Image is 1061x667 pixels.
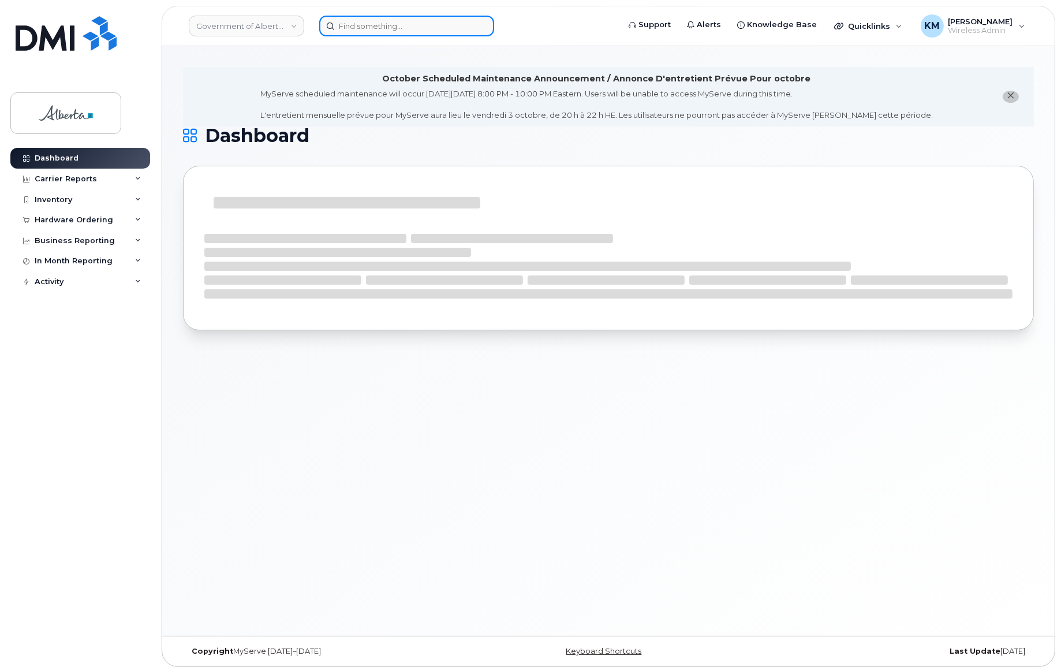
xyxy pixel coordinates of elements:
[260,88,933,121] div: MyServe scheduled maintenance will occur [DATE][DATE] 8:00 PM - 10:00 PM Eastern. Users will be u...
[192,647,233,655] strong: Copyright
[383,73,811,85] div: October Scheduled Maintenance Announcement / Annonce D'entretient Prévue Pour octobre
[183,647,466,656] div: MyServe [DATE]–[DATE]
[566,647,641,655] a: Keyboard Shortcuts
[1003,91,1019,103] button: close notification
[750,647,1034,656] div: [DATE]
[950,647,1000,655] strong: Last Update
[205,127,309,144] span: Dashboard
